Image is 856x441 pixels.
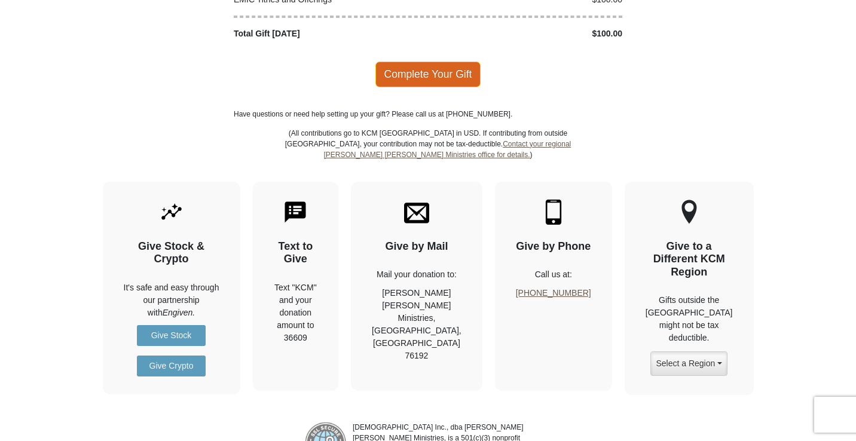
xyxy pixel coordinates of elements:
[428,27,629,40] div: $100.00
[159,200,184,225] img: give-by-stock.svg
[681,200,698,225] img: other-region
[375,62,481,87] span: Complete Your Gift
[274,240,318,266] h4: Text to Give
[323,140,571,159] a: Contact your regional [PERSON_NAME] [PERSON_NAME] Ministries office for details.
[228,27,429,40] div: Total Gift [DATE]
[516,268,591,281] p: Call us at:
[285,128,571,182] p: (All contributions go to KCM [GEOGRAPHIC_DATA] in USD. If contributing from outside [GEOGRAPHIC_D...
[650,351,727,376] button: Select a Region
[646,240,733,279] h4: Give to a Different KCM Region
[372,240,461,253] h4: Give by Mail
[163,308,195,317] i: Engiven.
[137,356,206,376] a: Give Crypto
[137,325,206,346] a: Give Stock
[372,287,461,362] p: [PERSON_NAME] [PERSON_NAME] Ministries, [GEOGRAPHIC_DATA], [GEOGRAPHIC_DATA] 76192
[404,200,429,225] img: envelope.svg
[541,200,566,225] img: mobile.svg
[516,240,591,253] h4: Give by Phone
[646,294,733,344] p: Gifts outside the [GEOGRAPHIC_DATA] might not be tax deductible.
[372,268,461,281] p: Mail your donation to:
[124,281,219,319] p: It's safe and easy through our partnership with
[516,288,591,298] a: [PHONE_NUMBER]
[124,240,219,266] h4: Give Stock & Crypto
[283,200,308,225] img: text-to-give.svg
[274,281,318,344] div: Text "KCM" and your donation amount to 36609
[234,109,622,120] p: Have questions or need help setting up your gift? Please call us at [PHONE_NUMBER].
